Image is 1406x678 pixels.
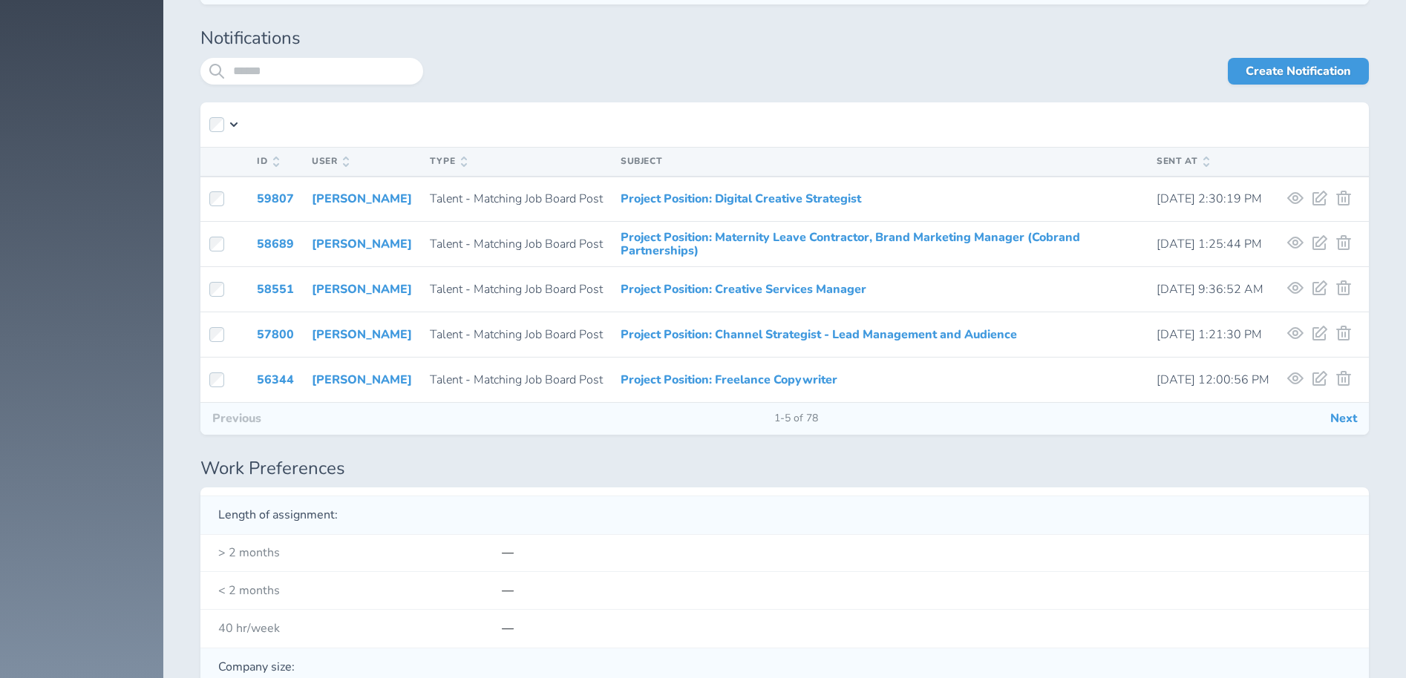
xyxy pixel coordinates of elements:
[1157,157,1209,167] span: Sent At
[430,326,603,343] span: Talent - Matching Job Board Post
[430,157,467,167] span: Type
[257,281,294,297] a: 58551
[218,660,1351,674] p: Company size:
[312,157,349,167] span: User
[1157,326,1262,343] span: [DATE] 1:21:30 PM
[200,458,1369,479] h1: Work Preferences
[257,372,294,388] a: 56344
[621,155,662,167] span: Subject
[257,236,294,252] a: 58689
[1318,403,1369,434] button: Next
[502,584,1352,597] p: —
[430,281,603,297] span: Talent - Matching Job Board Post
[312,326,412,343] a: [PERSON_NAME]
[430,372,603,388] span: Talent - Matching Job Board Post
[621,229,1080,259] a: Project Position: Maternity Leave Contractor, Brand Marketing Manager (Cobrand Partnerships)
[1157,372,1269,388] span: [DATE] 12:00:56 PM
[762,412,830,424] span: 1-5 of 78
[621,191,861,207] a: Project Position: Digital Creative Strategist
[257,326,294,343] a: 57800
[200,28,1369,49] h1: Notifications
[312,281,412,297] a: [PERSON_NAME]
[502,622,1352,635] p: —
[1228,58,1369,85] a: Create Notification
[200,403,273,434] button: Previous
[621,281,866,297] a: Project Position: Creative Services Manager
[430,236,603,252] span: Talent - Matching Job Board Post
[621,372,837,388] a: Project Position: Freelance Copywriter
[218,546,502,559] h4: > 2 months
[1157,281,1263,297] span: [DATE] 9:36:52 AM
[1157,191,1262,207] span: [DATE] 2:30:19 PM
[257,157,279,167] span: ID
[218,508,1351,521] p: Length of assignment:
[621,326,1017,343] a: Project Position: Channel Strategist - Lead Management and Audience
[502,546,1352,559] p: —
[218,622,502,635] h4: 40 hr/week
[312,372,412,388] a: [PERSON_NAME]
[218,584,502,597] h4: < 2 months
[430,191,603,207] span: Talent - Matching Job Board Post
[312,236,412,252] a: [PERSON_NAME]
[1157,236,1262,252] span: [DATE] 1:25:44 PM
[257,191,294,207] a: 59807
[312,191,412,207] a: [PERSON_NAME]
